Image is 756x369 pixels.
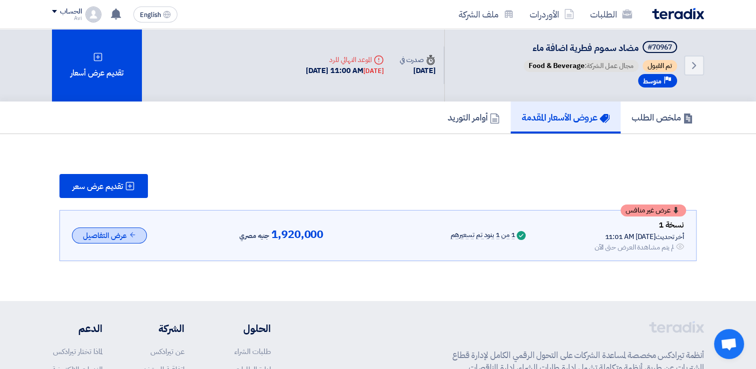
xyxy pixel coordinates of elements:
[214,321,271,336] li: الحلول
[714,329,744,359] a: Open chat
[52,321,102,336] li: الدعم
[522,111,610,123] h5: عروض الأسعار المقدمة
[450,231,515,239] div: 1 من 1 بنود تم تسعيرهم
[72,182,123,190] span: تقديم عرض سعر
[140,11,161,18] span: English
[594,218,684,231] div: نسخة 1
[59,174,148,198] button: تقديم عرض سعر
[52,15,81,21] div: Avi
[643,76,662,86] span: متوسط
[271,228,323,240] span: 1,920,000
[437,101,511,133] a: أوامر التوريد
[239,230,269,242] span: جنيه مصري
[529,60,585,71] span: Food & Beverage
[451,2,522,26] a: ملف الشركة
[150,346,184,357] a: عن تيرادكس
[652,8,704,19] img: Teradix logo
[53,346,102,357] a: لماذا تختار تيرادكس
[363,66,383,76] div: [DATE]
[511,101,621,133] a: عروض الأسعار المقدمة
[533,41,639,54] span: مضاد سموم فطرية اضافة ماء
[133,6,177,22] button: English
[72,227,147,244] button: عرض التفاصيل
[594,242,674,252] div: لم يتم مشاهدة العرض حتى الآن
[60,7,81,16] div: الحساب
[400,65,436,76] div: [DATE]
[643,60,677,72] span: تم القبول
[85,6,101,22] img: profile_test.png
[522,41,679,55] h5: مضاد سموم فطرية اضافة ماء
[306,65,384,76] div: [DATE] 11:00 AM
[522,2,582,26] a: الأوردرات
[52,29,142,101] div: تقديم عرض أسعار
[648,44,672,51] div: #70967
[524,60,639,72] span: مجال عمل الشركة:
[448,111,500,123] h5: أوامر التوريد
[621,101,704,133] a: ملخص الطلب
[632,111,693,123] h5: ملخص الطلب
[400,54,436,65] div: صدرت في
[306,54,384,65] div: الموعد النهائي للرد
[132,321,184,336] li: الشركة
[234,346,271,357] a: طلبات الشراء
[594,231,684,242] div: أخر تحديث [DATE] 11:01 AM
[626,207,671,214] span: عرض غير منافس
[582,2,640,26] a: الطلبات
